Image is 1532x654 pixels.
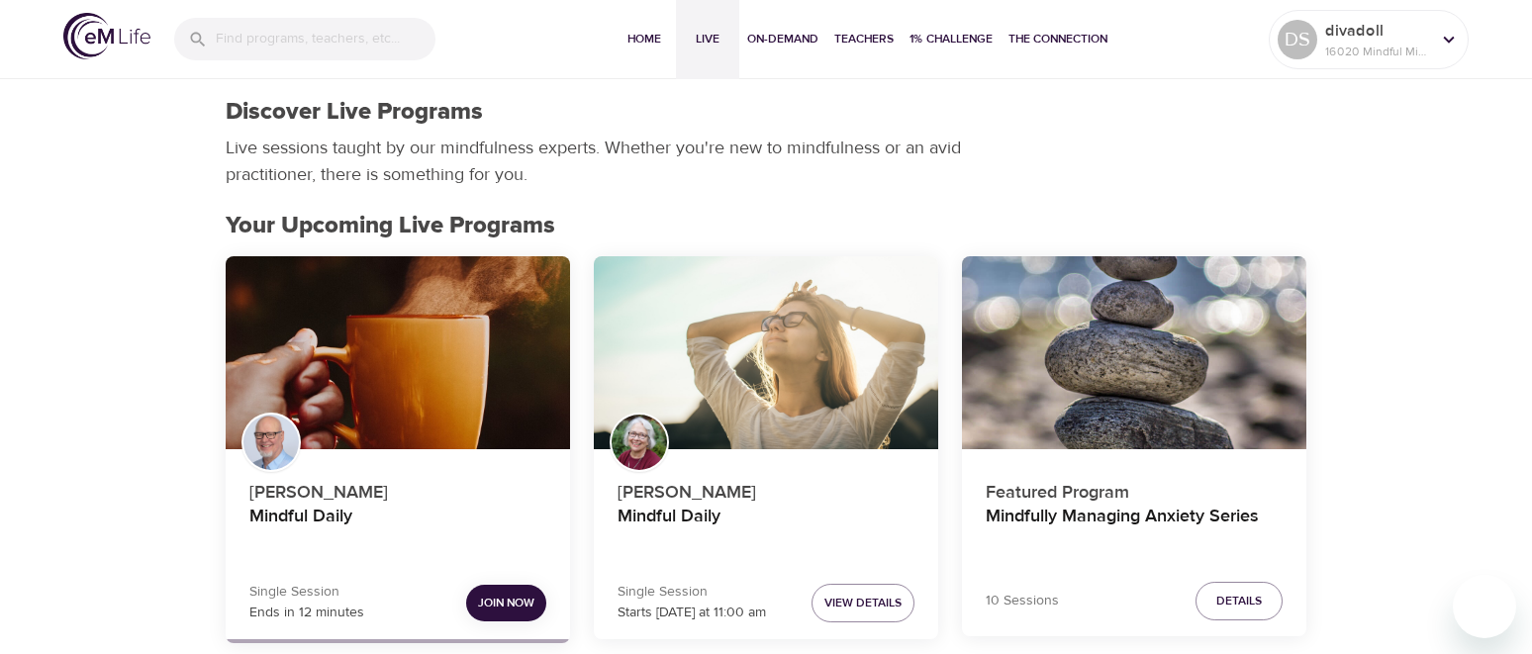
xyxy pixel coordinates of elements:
input: Find programs, teachers, etc... [216,18,435,60]
button: Mindful Daily [226,256,570,450]
button: View Details [812,584,914,622]
button: Details [1196,582,1283,620]
p: divadoll [1325,19,1430,43]
span: Home [621,29,668,49]
button: Mindfully Managing Anxiety Series [962,256,1306,450]
span: The Connection [1008,29,1107,49]
p: 16020 Mindful Minutes [1325,43,1430,60]
p: Live sessions taught by our mindfulness experts. Whether you're new to mindfulness or an avid pra... [226,135,968,188]
h1: Discover Live Programs [226,98,483,127]
p: Featured Program [986,471,1283,506]
p: Ends in 12 minutes [249,603,364,623]
span: Live [684,29,731,49]
p: [PERSON_NAME] [249,471,546,506]
p: 10 Sessions [986,591,1059,611]
span: View Details [824,593,902,613]
iframe: Button to launch messaging window [1453,575,1516,638]
p: Single Session [618,582,766,603]
div: DS [1278,20,1317,59]
p: Single Session [249,582,364,603]
img: logo [63,13,150,59]
button: Mindful Daily [594,256,938,450]
span: On-Demand [747,29,818,49]
span: Details [1216,591,1262,611]
p: Starts [DATE] at 11:00 am [618,603,766,623]
h4: Mindful Daily [618,506,914,553]
h4: Mindfully Managing Anxiety Series [986,506,1283,553]
span: Join Now [478,593,534,613]
h2: Your Upcoming Live Programs [226,212,1306,240]
p: [PERSON_NAME] [618,471,914,506]
span: 1% Challenge [910,29,993,49]
button: Join Now [466,585,546,621]
h4: Mindful Daily [249,506,546,553]
span: Teachers [834,29,894,49]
